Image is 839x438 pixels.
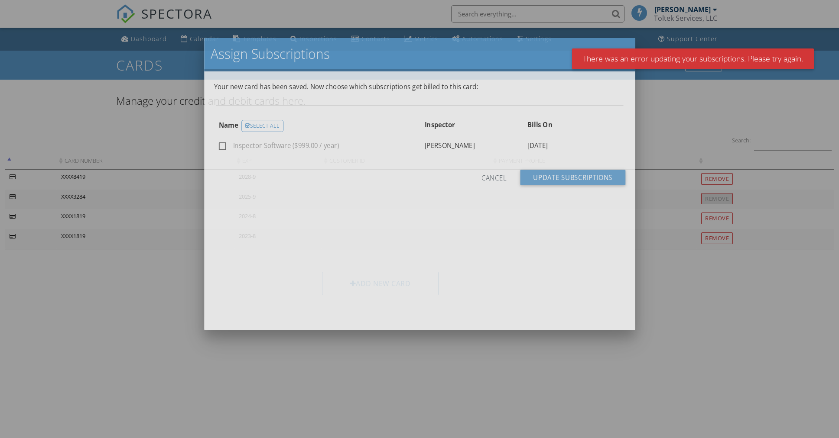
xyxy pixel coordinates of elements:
[211,45,628,62] h2: Assign Subscriptions
[520,170,625,185] input: Update Subscriptions
[214,120,419,132] div: Name
[214,82,625,91] p: Your new card has been saved. Now choose which subscriptions get billed to this card:
[218,142,338,152] label: Inspector Software ($999.00 / year)
[522,141,625,150] div: [DATE]
[481,170,506,185] div: Cancel
[241,120,283,132] div: Select All
[522,120,625,129] div: Bills On
[572,48,814,69] div: There was an error updating your subscriptions. Please try again.
[419,141,522,150] div: [PERSON_NAME]
[419,120,522,129] div: Inspector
